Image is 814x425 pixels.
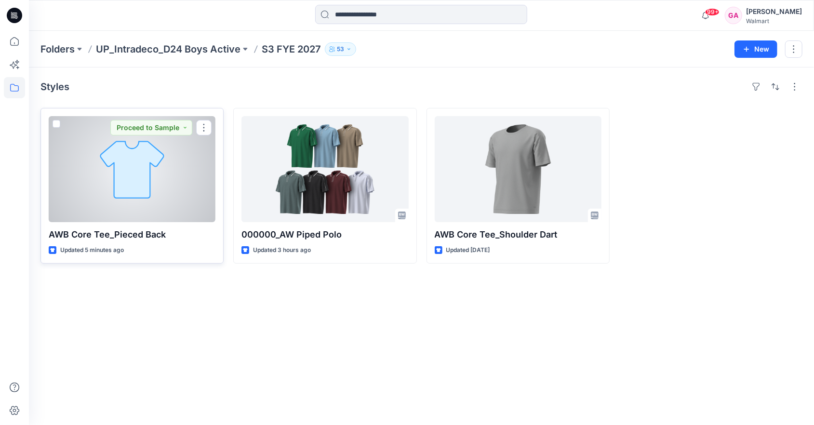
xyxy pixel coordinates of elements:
[253,245,311,255] p: Updated 3 hours ago
[40,81,69,93] h4: Styles
[262,42,321,56] p: S3 FYE 2027
[746,6,802,17] div: [PERSON_NAME]
[49,228,215,241] p: AWB Core Tee_Pieced Back
[725,7,742,24] div: GA
[241,116,408,222] a: 000000_AW Piped Polo
[325,42,356,56] button: 53
[241,228,408,241] p: 000000_AW Piped Polo
[435,116,601,222] a: AWB Core Tee_Shoulder Dart
[337,44,344,54] p: 53
[96,42,240,56] a: UP_Intradeco_D24 Boys Active
[40,42,75,56] a: Folders
[705,8,720,16] span: 99+
[734,40,777,58] button: New
[60,245,124,255] p: Updated 5 minutes ago
[435,228,601,241] p: AWB Core Tee_Shoulder Dart
[446,245,490,255] p: Updated [DATE]
[746,17,802,25] div: Walmart
[49,116,215,222] a: AWB Core Tee_Pieced Back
